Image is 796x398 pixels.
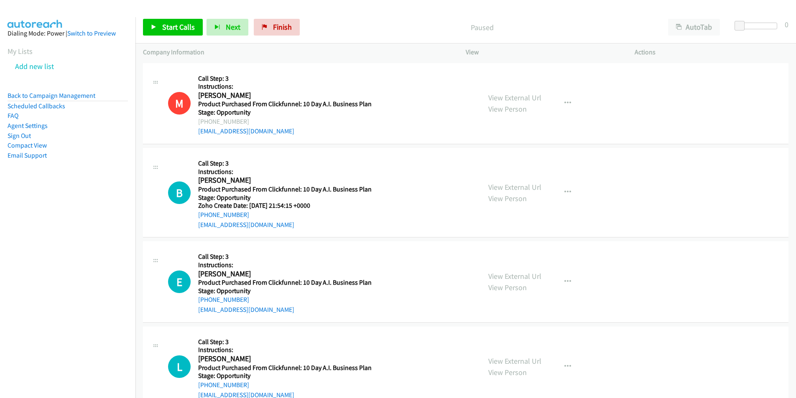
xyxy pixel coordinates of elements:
[226,22,240,32] span: Next
[198,82,372,91] h5: Instructions:
[8,46,33,56] a: My Lists
[162,22,195,32] span: Start Calls
[488,104,527,114] a: View Person
[67,29,116,37] a: Switch to Preview
[8,132,31,140] a: Sign Out
[668,19,720,36] button: AutoTab
[168,355,191,378] div: The call is yet to be attempted
[143,47,451,57] p: Company Information
[198,202,372,210] h5: Zoho Create Date: [DATE] 21:54:15 +0000
[8,102,65,110] a: Scheduled Callbacks
[198,176,369,185] h2: [PERSON_NAME]
[488,194,527,203] a: View Person
[8,151,47,159] a: Email Support
[785,19,788,30] div: 0
[198,168,372,176] h5: Instructions:
[198,287,372,295] h5: Stage: Opportunity
[8,141,47,149] a: Compact View
[488,182,541,192] a: View External Url
[198,100,372,108] h5: Product Purchased From Clickfunnel: 10 Day A.I. Business Plan
[198,211,249,219] a: [PHONE_NUMBER]
[488,93,541,102] a: View External Url
[198,346,372,354] h5: Instructions:
[198,338,372,346] h5: Call Step: 3
[15,61,54,71] a: Add new list
[168,270,191,293] div: The call is yet to be attempted
[198,372,372,380] h5: Stage: Opportunity
[168,92,191,115] h1: M
[198,117,372,127] div: [PHONE_NUMBER]
[198,381,249,389] a: [PHONE_NUMBER]
[8,28,128,38] div: Dialing Mode: Power |
[488,356,541,366] a: View External Url
[198,108,372,117] h5: Stage: Opportunity
[143,19,203,36] a: Start Calls
[198,159,372,168] h5: Call Step: 3
[8,92,95,99] a: Back to Campaign Management
[198,127,294,135] a: [EMAIL_ADDRESS][DOMAIN_NAME]
[488,367,527,377] a: View Person
[466,47,620,57] p: View
[168,181,191,204] h1: B
[198,74,372,83] h5: Call Step: 3
[168,181,191,204] div: The call is yet to be attempted
[198,306,294,314] a: [EMAIL_ADDRESS][DOMAIN_NAME]
[8,112,18,120] a: FAQ
[198,194,372,202] h5: Stage: Opportunity
[198,364,372,372] h5: Product Purchased From Clickfunnel: 10 Day A.I. Business Plan
[273,22,292,32] span: Finish
[168,92,191,115] div: This number is on the do not call list
[198,221,294,229] a: [EMAIL_ADDRESS][DOMAIN_NAME]
[311,22,653,33] p: Paused
[635,47,788,57] p: Actions
[8,122,48,130] a: Agent Settings
[198,253,372,261] h5: Call Step: 3
[739,23,777,29] div: Delay between calls (in seconds)
[168,270,191,293] h1: E
[168,355,191,378] h1: L
[198,261,372,269] h5: Instructions:
[198,185,372,194] h5: Product Purchased From Clickfunnel: 10 Day A.I. Business Plan
[198,354,369,364] h2: [PERSON_NAME]
[198,91,369,100] h2: [PERSON_NAME]
[198,278,372,287] h5: Product Purchased From Clickfunnel: 10 Day A.I. Business Plan
[488,271,541,281] a: View External Url
[198,296,249,304] a: [PHONE_NUMBER]
[207,19,248,36] button: Next
[254,19,300,36] a: Finish
[198,269,369,279] h2: [PERSON_NAME]
[488,283,527,292] a: View Person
